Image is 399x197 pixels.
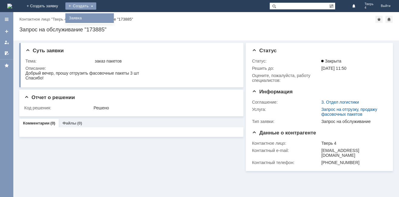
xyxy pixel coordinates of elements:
div: Описание: [25,66,236,71]
span: Данные о контрагенте [252,130,316,136]
span: Расширенный поиск [329,3,335,8]
div: Добавить в избранное [375,16,383,23]
img: logo [7,4,12,8]
span: Суть заявки [25,48,64,53]
div: Тип заявки: [252,119,320,124]
span: 4 [364,6,374,10]
div: Сделать домашней страницей [385,16,393,23]
span: Закрыта [321,59,341,63]
span: Статус [252,48,276,53]
div: Контактный e-mail: [252,148,320,153]
a: Комментарии [23,121,50,125]
div: Тема: [25,59,94,63]
a: Контактное лицо "Тверь 4" [19,17,68,21]
div: Контактный телефон: [252,160,320,165]
div: / [19,17,70,21]
a: 3. Отдел логистики [321,100,359,105]
span: [DATE] 11:50 [321,66,346,71]
a: Заявка [67,15,113,22]
div: Контактное лицо: [252,141,320,146]
div: [PHONE_NUMBER] [321,160,384,165]
div: (0) [77,121,82,125]
div: [EMAIL_ADDRESS][DOMAIN_NAME] [321,148,384,158]
a: Файлы [62,121,76,125]
span: Отчет о решении [24,95,75,100]
div: (0) [51,121,55,125]
div: Создать [65,2,96,10]
div: Соглашение: [252,100,320,105]
span: Информация [252,89,292,95]
a: Мои согласования [2,48,12,58]
div: Решить до: [252,66,320,71]
div: Код решения: [24,105,92,110]
div: заказ пакетов [95,59,235,63]
div: Тверь 4 [321,141,384,146]
a: Перейти на домашнюю страницу [7,4,12,8]
div: Запрос на обслуживание "173885" [19,27,393,33]
div: Статус: [252,59,320,63]
div: Запрос на обслуживание [321,119,384,124]
span: Тверь [364,2,374,6]
div: Oцените, пожалуйста, работу специалистов: [252,73,320,83]
div: Запрос на обслуживание "173885" [70,17,133,21]
a: Создать заявку [2,27,12,36]
a: Мои заявки [2,37,12,47]
a: Запрос на отгрузку, продажу фасовочных пакетов [321,107,377,117]
div: Услуга: [252,107,320,112]
div: Решено [94,105,235,110]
